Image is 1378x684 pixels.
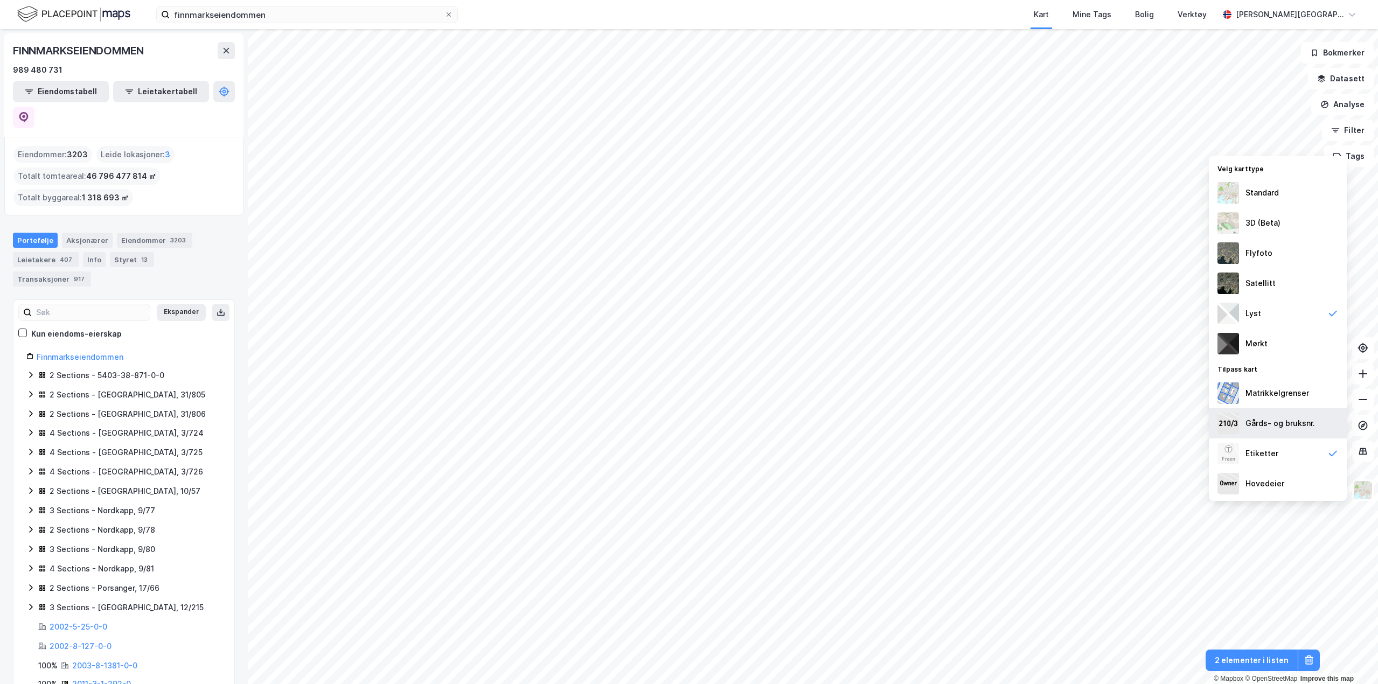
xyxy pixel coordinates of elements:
[1209,158,1347,178] div: Velg karttype
[1322,120,1374,141] button: Filter
[50,369,164,382] div: 2 Sections - 5403-38-871-0-0
[1245,447,1278,460] div: Etiketter
[62,233,113,248] div: Aksjonærer
[72,661,137,670] a: 2003-8-1381-0-0
[86,170,156,183] span: 46 796 477 814 ㎡
[1217,473,1239,494] img: majorOwner.b5e170eddb5c04bfeeff.jpeg
[1217,212,1239,234] img: Z
[17,5,130,24] img: logo.f888ab2527a4732fd821a326f86c7f29.svg
[13,64,62,76] div: 989 480 731
[1178,8,1207,21] div: Verktøy
[1214,675,1243,682] a: Mapbox
[1245,277,1276,290] div: Satellitt
[1135,8,1154,21] div: Bolig
[50,641,112,651] a: 2002-8-127-0-0
[1311,94,1374,115] button: Analyse
[168,235,188,246] div: 3203
[72,274,87,284] div: 917
[1236,8,1344,21] div: [PERSON_NAME][GEOGRAPHIC_DATA]
[1353,480,1373,500] img: Z
[1245,675,1297,682] a: OpenStreetMap
[1217,242,1239,264] img: Z
[1245,387,1309,400] div: Matrikkelgrenser
[96,146,175,163] div: Leide lokasjoner :
[83,252,106,267] div: Info
[58,254,74,265] div: 407
[50,601,204,614] div: 3 Sections - [GEOGRAPHIC_DATA], 12/215
[50,485,200,498] div: 2 Sections - [GEOGRAPHIC_DATA], 10/57
[13,189,133,206] div: Totalt byggareal :
[1217,182,1239,204] img: Z
[50,562,154,575] div: 4 Sections - Nordkapp, 9/81
[38,659,58,672] div: 100%
[13,233,58,248] div: Portefølje
[50,446,203,459] div: 4 Sections - [GEOGRAPHIC_DATA], 3/725
[1245,307,1261,320] div: Lyst
[165,148,170,161] span: 3
[1217,273,1239,294] img: 9k=
[37,352,123,361] a: Finnmarkseiendommen
[1308,68,1374,89] button: Datasett
[13,271,91,287] div: Transaksjoner
[1217,303,1239,324] img: luj3wr1y2y3+OchiMxRmMxRlscgabnMEmZ7DJGWxyBpucwSZnsMkZbHIGm5zBJmewyRlscgabnMEmZ7DJGWxyBpucwSZnsMkZ...
[13,42,146,59] div: FINNMARKSEIENDOMMEN
[170,6,444,23] input: Søk på adresse, matrikkel, gårdeiere, leietakere eller personer
[50,543,155,556] div: 3 Sections - Nordkapp, 9/80
[1217,382,1239,404] img: cadastreBorders.cfe08de4b5ddd52a10de.jpeg
[110,252,154,267] div: Styret
[1217,443,1239,464] img: Z
[1245,337,1268,350] div: Mørkt
[113,81,209,102] button: Leietakertabell
[82,191,129,204] span: 1 318 693 ㎡
[1245,247,1272,260] div: Flyfoto
[1073,8,1111,21] div: Mine Tags
[1245,186,1279,199] div: Standard
[1324,632,1378,684] iframe: Chat Widget
[1209,359,1347,378] div: Tilpass kart
[1245,477,1284,490] div: Hovedeier
[1324,145,1374,167] button: Tags
[50,524,155,536] div: 2 Sections - Nordkapp, 9/78
[117,233,192,248] div: Eiendommer
[1245,217,1280,229] div: 3D (Beta)
[13,81,109,102] button: Eiendomstabell
[31,327,122,340] div: Kun eiendoms-eierskap
[50,427,204,439] div: 4 Sections - [GEOGRAPHIC_DATA], 3/724
[139,254,150,265] div: 13
[157,304,206,321] button: Ekspander
[1245,417,1315,430] div: Gårds- og bruksnr.
[50,582,159,595] div: 2 Sections - Porsanger, 17/66
[50,622,107,631] a: 2002-5-25-0-0
[32,304,150,320] input: Søk
[1300,675,1354,682] a: Improve this map
[1034,8,1049,21] div: Kart
[13,167,161,185] div: Totalt tomteareal :
[13,252,79,267] div: Leietakere
[50,388,205,401] div: 2 Sections - [GEOGRAPHIC_DATA], 31/805
[1301,42,1374,64] button: Bokmerker
[1217,333,1239,354] img: nCdM7BzjoCAAAAAElFTkSuQmCC
[50,504,155,517] div: 3 Sections - Nordkapp, 9/77
[13,146,92,163] div: Eiendommer :
[1217,413,1239,434] img: cadastreKeys.547ab17ec502f5a4ef2b.jpeg
[50,408,206,421] div: 2 Sections - [GEOGRAPHIC_DATA], 31/806
[50,465,203,478] div: 4 Sections - [GEOGRAPHIC_DATA], 3/726
[1206,650,1298,671] button: 2 elementer i listen
[67,148,88,161] span: 3203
